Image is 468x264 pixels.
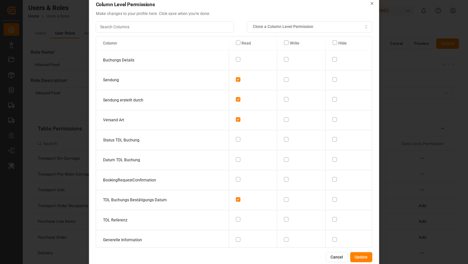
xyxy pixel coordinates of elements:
td: TDL Referenz [96,210,229,230]
button: Cancel [326,252,348,262]
td: Sendung erstellt durch [96,90,229,110]
td: Datum TDL Buchung [96,150,229,170]
td: Buchungs Details [96,50,229,70]
td: BookingRequestConfirmation [96,170,229,190]
h2: Column Level Permissions [96,2,372,7]
input: Search Columns [96,21,234,33]
td: TDL Buchungs Bestätigungs Datum [96,190,229,210]
span: Clone a Column Level Permission [253,24,313,30]
th: Column [96,36,229,50]
p: Make changes to your profile here. Click save when you're done. [96,11,372,17]
td: Status TDL Buchung [96,130,229,150]
td: Sendung [96,70,229,90]
button: Update [350,252,372,262]
span: Hide [337,41,347,46]
span: Read [240,41,251,46]
span: Write [289,41,299,46]
td: Versand Art [96,110,229,130]
td: Generelle Information [96,230,229,250]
